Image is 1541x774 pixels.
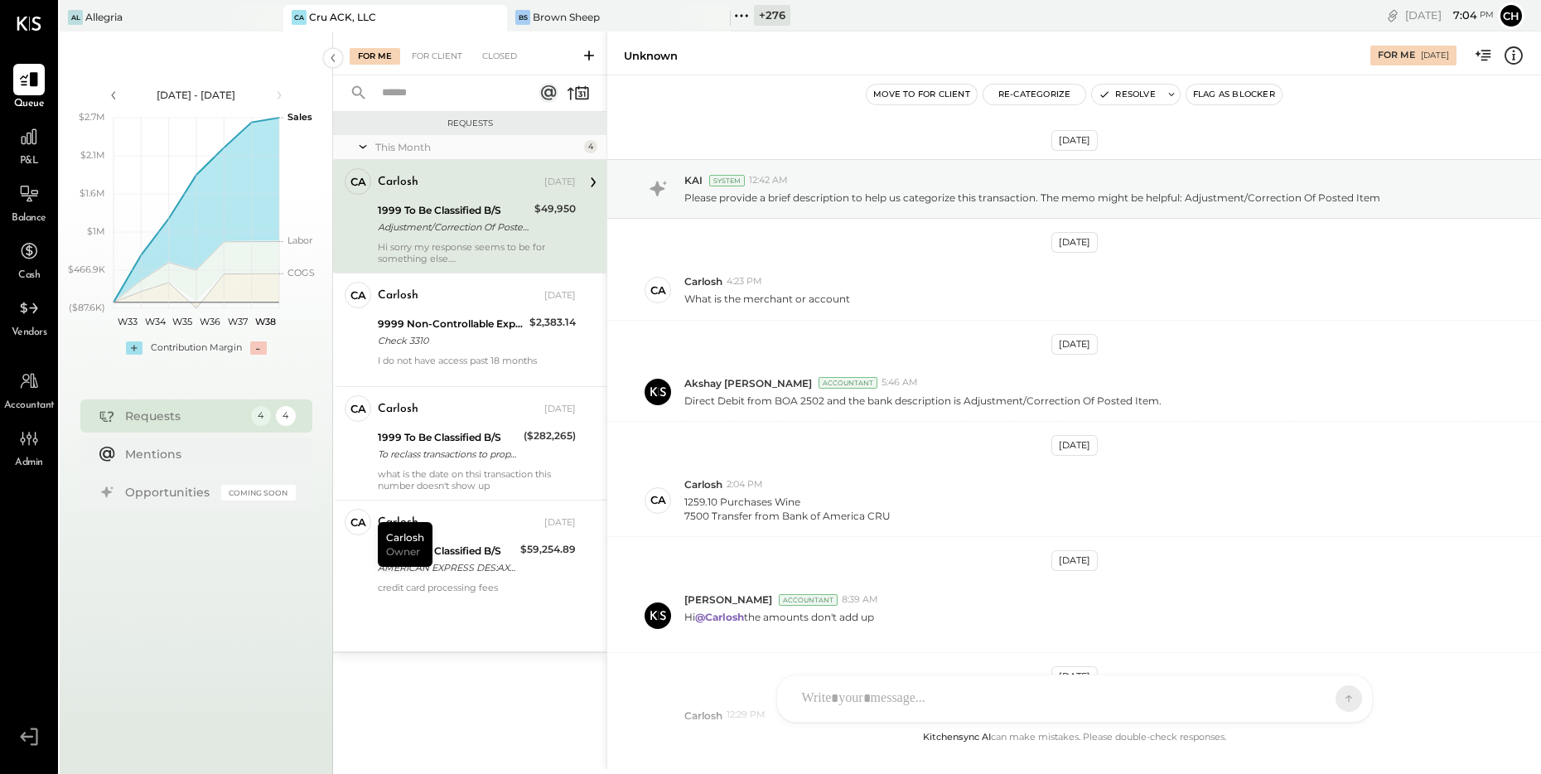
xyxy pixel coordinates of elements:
[117,316,137,327] text: W33
[1384,7,1401,24] div: copy link
[200,316,220,327] text: W36
[727,709,766,722] span: 12:29 PM
[867,85,977,104] button: Move to for client
[125,446,287,462] div: Mentions
[1498,2,1524,29] button: Ch
[1,365,57,414] a: Accountant
[624,48,678,64] div: Unknown
[584,140,597,153] div: 4
[350,48,400,65] div: For Me
[386,544,420,559] span: Owner
[779,594,838,606] div: Accountant
[529,314,576,331] div: $2,383.14
[378,202,529,219] div: 1999 To Be Classified B/S
[1,178,57,226] a: Balance
[228,316,248,327] text: W37
[749,174,788,187] span: 12:42 AM
[544,403,576,416] div: [DATE]
[524,428,576,444] div: ($282,265)
[80,187,105,199] text: $1.6M
[684,593,772,607] span: [PERSON_NAME]
[1,293,57,341] a: Vendors
[1051,232,1098,253] div: [DATE]
[684,509,891,523] div: 7500 Transfer from Bank of America CRU
[842,593,878,607] span: 8:39 AM
[1,64,57,112] a: Queue
[533,10,600,24] div: Brown Sheep
[254,316,275,327] text: W38
[125,408,243,424] div: Requests
[1092,85,1162,104] button: Resolve
[378,241,576,264] div: Hi sorry my response seems to be for something else.
[378,288,418,304] div: Carlosh
[684,274,722,288] span: Carlosh
[350,401,366,417] div: Ca
[125,484,213,501] div: Opportunities
[250,341,267,355] div: -
[4,399,55,414] span: Accountant
[378,522,432,567] div: Carlosh
[126,88,267,102] div: [DATE] - [DATE]
[1051,666,1098,687] div: [DATE]
[375,140,580,154] div: This Month
[144,316,166,327] text: W34
[544,516,576,530] div: [DATE]
[520,541,576,558] div: $59,254.89
[515,10,530,25] div: BS
[1,423,57,471] a: Admin
[1,235,57,283] a: Cash
[378,355,576,378] div: I do not have access past 18 months
[350,288,366,303] div: Ca
[544,289,576,302] div: [DATE]
[544,176,576,189] div: [DATE]
[378,401,418,418] div: Carlosh
[403,48,471,65] div: For Client
[695,611,744,623] strong: @Carlosh
[1051,435,1098,456] div: [DATE]
[684,709,722,723] span: Carlosh
[69,302,105,313] text: ($87.6K)
[1,121,57,169] a: P&L
[684,477,722,491] span: Carlosh
[221,485,296,501] div: Coming Soon
[709,175,745,186] div: System
[684,610,874,638] p: Hi the amounts don't add up
[378,316,524,332] div: 9999 Non-Controllable Expenses:Other Income and Expenses:To be Classified P&L
[276,406,296,426] div: 4
[350,174,366,190] div: Ca
[1186,85,1282,104] button: Flag as Blocker
[378,515,418,531] div: Carlosh
[68,10,83,25] div: Al
[350,515,366,530] div: Ca
[80,149,105,161] text: $2.1M
[650,492,666,508] div: Ca
[287,267,315,278] text: COGS
[251,406,271,426] div: 4
[126,341,143,355] div: +
[1378,49,1415,62] div: For Me
[882,376,918,389] span: 5:46 AM
[287,111,312,123] text: Sales
[15,456,43,471] span: Admin
[20,154,39,169] span: P&L
[378,559,515,576] div: AMERICAN EXPRESS DES:AXP DISCNT ID:2201947637 INDN:CRU RESTAURA2201947637 CO ID:1134992250 CCD
[1421,50,1449,61] div: [DATE]
[754,5,790,26] div: + 276
[474,48,525,65] div: Closed
[378,219,529,235] div: Adjustment/Correction Of Posted Item
[378,332,524,349] div: Check 3310
[378,468,576,491] div: what is the date on thsi transaction this number doesn't show up
[534,201,576,217] div: $49,950
[1405,7,1494,23] div: [DATE]
[68,264,105,275] text: $466.9K
[151,341,242,355] div: Contribution Margin
[378,429,519,446] div: 1999 To Be Classified B/S
[378,582,576,593] div: credit card processing fees
[378,174,418,191] div: Carlosh
[18,268,40,283] span: Cash
[819,377,877,389] div: Accountant
[292,10,307,25] div: CA
[1051,550,1098,571] div: [DATE]
[378,446,519,462] div: To reclass transactions to proper account
[983,85,1086,104] button: Re-Categorize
